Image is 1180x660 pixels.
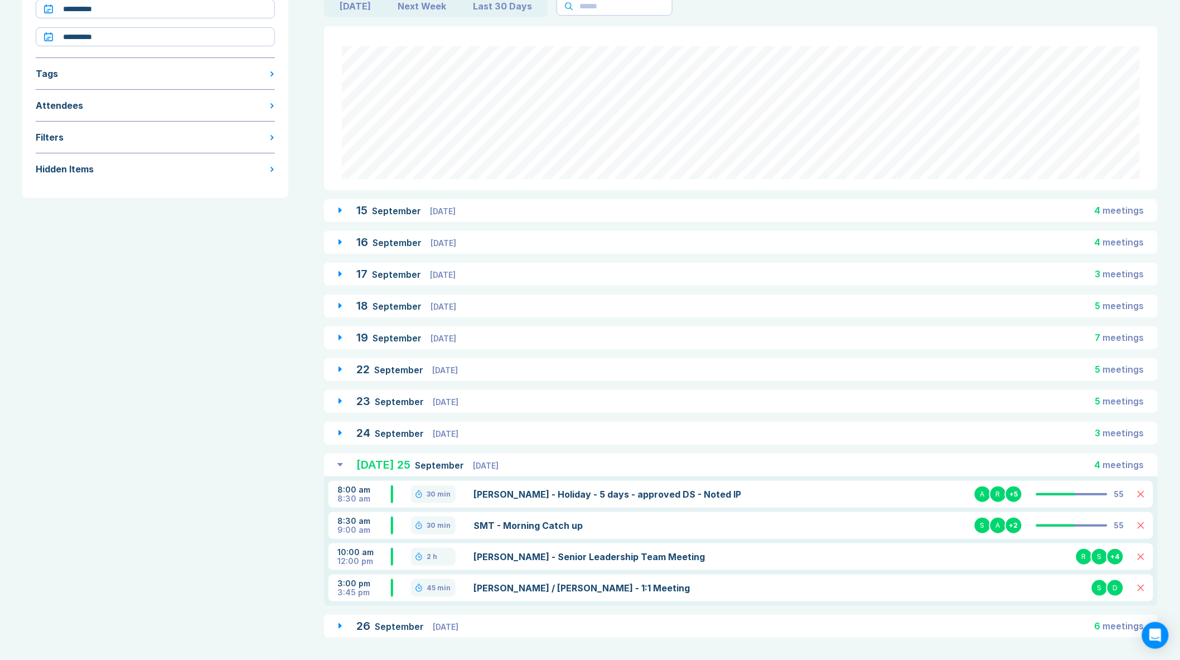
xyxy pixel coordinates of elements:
span: September [373,237,424,248]
span: meeting s [1103,396,1144,407]
div: + 5 [1005,485,1023,503]
span: 5 [1095,396,1101,407]
span: 4 [1095,459,1101,470]
span: September [375,428,426,439]
span: 3 [1095,427,1101,439]
button: Delete [1138,522,1144,529]
button: Delete [1138,553,1144,560]
div: 3:00 pm [337,579,391,588]
div: 8:30 am [337,494,391,503]
span: 19 [356,331,368,344]
span: 7 [1095,332,1101,343]
div: S [1091,548,1109,566]
div: Hidden Items [36,162,94,176]
div: + 2 [1005,517,1023,534]
div: D [1106,579,1124,597]
span: September [375,621,426,632]
span: 6 [1095,620,1101,632]
span: 3 [1095,268,1101,280]
span: September [374,364,425,375]
div: Attendees [36,99,83,112]
span: September [375,396,426,407]
span: September [373,301,424,312]
span: meeting s [1103,268,1144,280]
span: meeting s [1103,237,1144,248]
span: 4 [1095,205,1101,216]
span: meeting s [1103,620,1144,632]
span: [DATE] [432,365,458,375]
span: meeting s [1103,459,1144,470]
span: 5 [1095,364,1101,375]
div: 10:00 am [337,548,391,557]
div: Tags [36,67,58,80]
div: 3:45 pm [337,588,391,597]
span: meeting s [1103,300,1144,311]
span: [DATE] [431,334,456,343]
div: 12:00 pm [337,557,391,566]
span: meeting s [1103,364,1144,375]
div: A [989,517,1007,534]
span: September [373,333,424,344]
div: Open Intercom Messenger [1142,622,1169,649]
div: 8:30 am [337,517,391,526]
span: 15 [356,204,367,217]
span: September [372,205,423,216]
a: [PERSON_NAME] - Holiday - 5 days - approved DS - Noted IP [473,488,742,501]
span: 26 [356,619,370,633]
span: [DATE] [431,238,456,248]
button: Delete [1138,585,1144,591]
a: SMT - Morning Catch up [473,519,742,532]
div: A [974,485,992,503]
span: 22 [356,363,370,376]
span: 4 [1095,237,1101,248]
div: 55 [1114,490,1124,499]
div: R [989,485,1007,503]
span: [DATE] [473,461,499,470]
div: S [1091,579,1109,597]
span: 18 [356,299,368,312]
span: meeting s [1103,427,1144,439]
div: R [1075,548,1093,566]
span: September [415,460,466,471]
div: 55 [1114,521,1124,530]
span: [DATE] [433,622,458,632]
span: [DATE] [431,302,456,311]
div: Filters [36,131,64,144]
div: 30 min [427,490,451,499]
a: [PERSON_NAME] / [PERSON_NAME] - 1:1 Meeting [473,581,742,595]
div: 8:00 am [337,485,391,494]
span: 5 [1095,300,1101,311]
a: [PERSON_NAME] - Senior Leadership Team Meeting [473,550,742,563]
div: 2 h [427,552,437,561]
span: [DATE] [433,397,458,407]
span: meeting s [1103,205,1144,216]
span: [DATE] [433,429,458,439]
span: meeting s [1103,332,1144,343]
span: September [372,269,423,280]
div: 9:00 am [337,526,391,534]
span: 23 [356,394,370,408]
span: 16 [356,235,368,249]
button: Delete [1138,491,1144,498]
div: + 4 [1106,548,1124,566]
span: [DATE] 25 [356,458,410,471]
div: 45 min [427,584,451,592]
div: 30 min [427,521,451,530]
span: [DATE] [430,270,456,280]
div: S [974,517,992,534]
span: 24 [356,426,370,440]
span: 17 [356,267,367,281]
span: [DATE] [430,206,456,216]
